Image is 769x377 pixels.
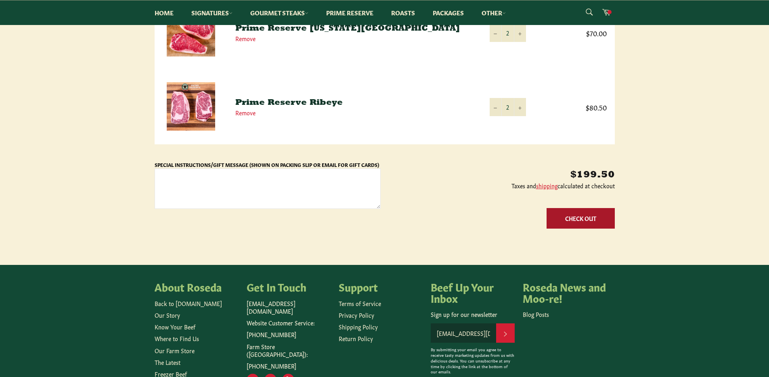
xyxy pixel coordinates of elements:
a: Our Farm Store [155,346,195,354]
label: Special Instructions/Gift Message (Shown on Packing Slip or Email for Gift Cards) [155,161,379,168]
button: Reduce item quantity by one [490,24,502,42]
button: Reduce item quantity by one [490,98,502,116]
button: Increase item quantity by one [514,24,526,42]
a: Where to Find Us [155,334,199,342]
a: Roasts [383,0,423,25]
a: Know Your Beef [155,323,195,331]
a: Back to [DOMAIN_NAME] [155,299,222,307]
a: The Latest [155,358,180,366]
a: shipping [536,181,557,190]
a: Remove [235,108,256,117]
p: Website Customer Service: [247,319,331,327]
a: Terms of Service [339,299,381,307]
p: [PHONE_NUMBER] [247,362,331,370]
p: Farm Store ([GEOGRAPHIC_DATA]): [247,343,331,358]
a: Gourmet Steaks [242,0,316,25]
h4: Roseda News and Moo-re! [523,281,607,303]
h4: Get In Touch [247,281,331,292]
a: Privacy Policy [339,311,374,319]
a: Our Story [155,311,180,319]
img: Prime Reserve New York Strip [167,8,215,56]
a: Return Policy [339,334,373,342]
img: Prime Reserve Ribeye [167,82,215,131]
a: Prime Reserve [US_STATE][GEOGRAPHIC_DATA] [235,25,460,33]
h4: Support [339,281,423,292]
a: Signatures [183,0,241,25]
button: Increase item quantity by one [514,98,526,116]
a: Prime Reserve Ribeye [235,99,343,107]
p: Sign up for our newsletter [431,310,515,318]
a: Shipping Policy [339,323,378,331]
a: Other [474,0,514,25]
h4: Beef Up Your Inbox [431,281,515,303]
a: Blog Posts [523,310,549,318]
a: Prime Reserve [318,0,381,25]
a: Remove [235,34,256,42]
p: By submitting your email you agree to receive tasty marketing updates from us with delicious deal... [431,347,515,375]
a: Packages [425,0,472,25]
span: $80.50 [542,102,607,112]
span: $70.00 [542,28,607,37]
input: Your email [431,323,496,343]
button: Check Out [547,208,615,229]
p: [PHONE_NUMBER] [247,331,331,338]
a: Home [147,0,182,25]
p: [EMAIL_ADDRESS][DOMAIN_NAME] [247,300,331,315]
p: $199.50 [389,169,615,182]
p: Taxes and calculated at checkout [389,182,615,190]
h4: About Roseda [155,281,239,292]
